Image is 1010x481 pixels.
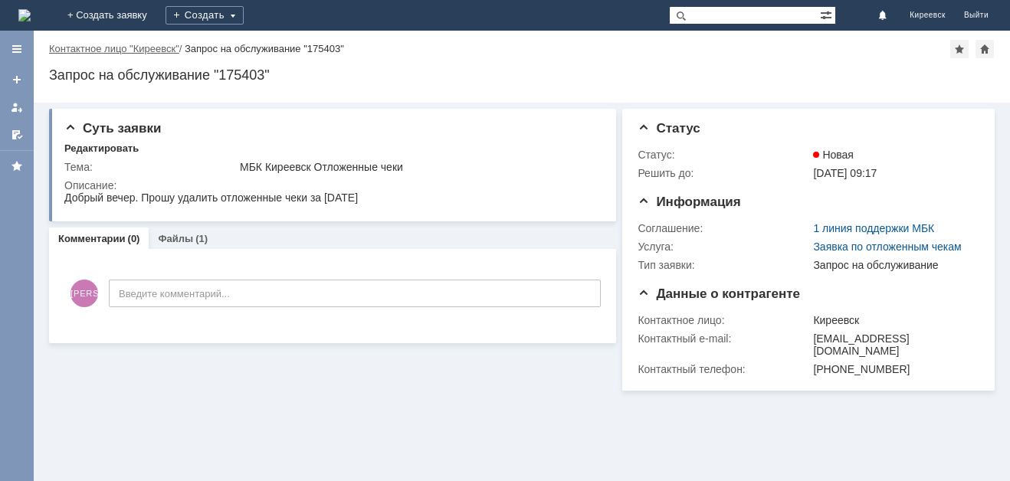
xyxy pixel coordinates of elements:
[5,67,29,92] a: Создать заявку
[638,167,810,179] div: Решить до:
[813,314,972,326] div: Киреевск
[49,43,185,54] div: /
[638,121,700,136] span: Статус
[638,286,800,301] span: Данные о контрагенте
[240,161,595,173] div: МБК Киреевск Отложенные чеки
[813,149,854,161] span: Новая
[813,240,961,253] a: Заявка по отложенным чекам
[5,95,29,119] a: Мои заявки
[638,332,810,345] div: Контактный e-mail:
[64,142,139,155] div: Редактировать
[638,222,810,234] div: Соглашение:
[910,11,946,20] span: Киреевск
[64,121,161,136] span: Суть заявки
[58,233,126,244] a: Комментарии
[638,259,810,271] div: Тип заявки:
[158,233,193,244] a: Файлы
[49,43,179,54] a: Контактное лицо "Киреевск"
[64,179,598,191] div: Описание:
[638,363,810,375] div: Контактный телефон:
[813,222,934,234] a: 1 линия поддержки МБК
[195,233,208,244] div: (1)
[813,167,877,179] span: [DATE] 09:17
[976,40,994,58] div: Сделать домашней страницей
[71,280,98,307] span: [PERSON_NAME]
[185,43,344,54] div: Запрос на обслуживание "175403"
[950,40,969,58] div: Добавить в избранное
[638,195,740,209] span: Информация
[49,67,995,83] div: Запрос на обслуживание "175403"
[638,149,810,161] div: Статус:
[5,123,29,147] a: Мои согласования
[813,363,972,375] div: [PHONE_NUMBER]
[18,9,31,21] a: Перейти на домашнюю страницу
[128,233,140,244] div: (0)
[813,259,972,271] div: Запрос на обслуживание
[638,240,810,253] div: Услуга:
[166,6,244,25] div: Создать
[64,161,237,173] div: Тема:
[18,9,31,21] img: logo
[820,7,835,21] span: Расширенный поиск
[813,332,972,357] div: [EMAIL_ADDRESS][DOMAIN_NAME]
[638,314,810,326] div: Контактное лицо:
